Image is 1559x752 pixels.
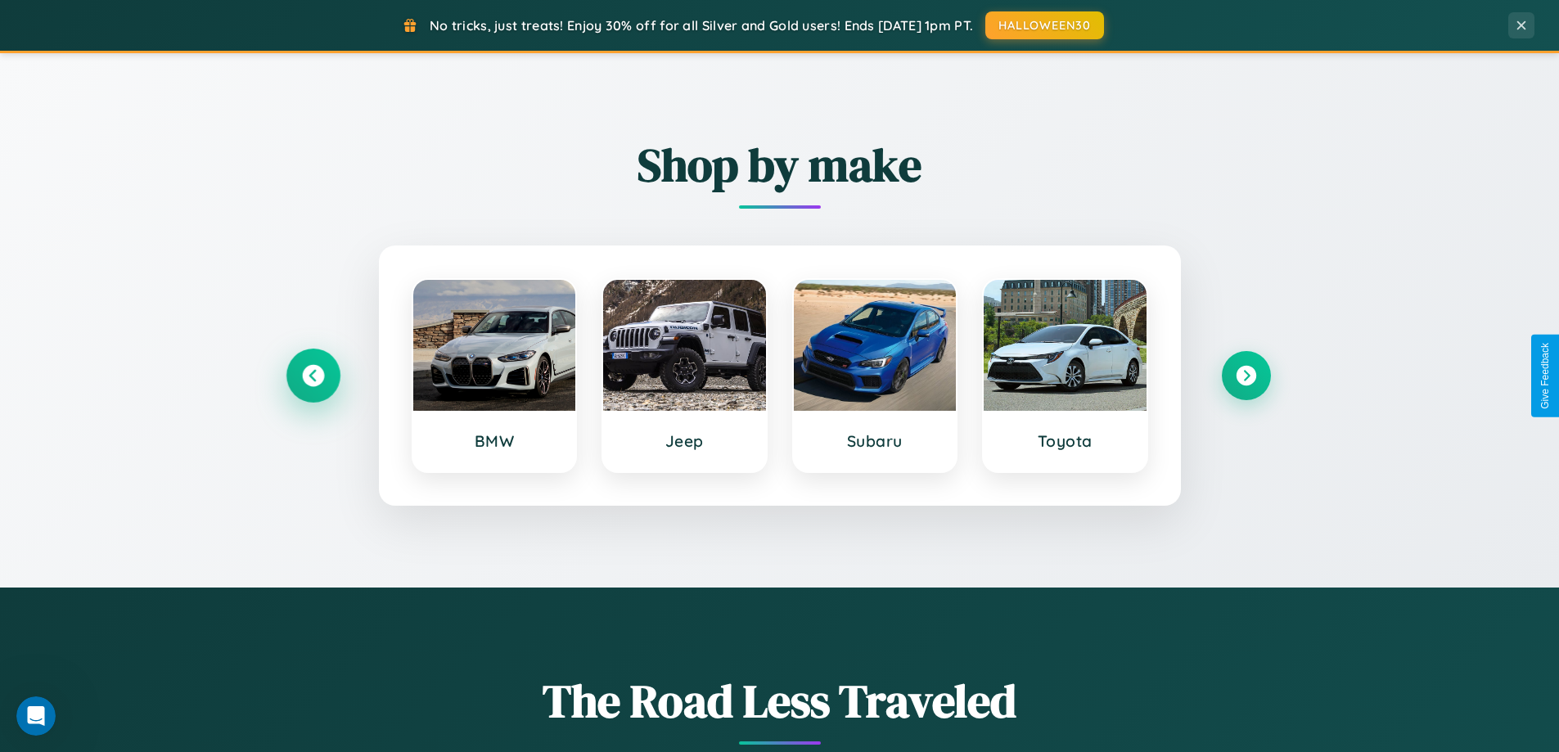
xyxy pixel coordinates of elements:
[16,696,56,736] iframe: Intercom live chat
[985,11,1104,39] button: HALLOWEEN30
[1000,431,1130,451] h3: Toyota
[289,669,1271,732] h1: The Road Less Traveled
[289,133,1271,196] h2: Shop by make
[430,431,560,451] h3: BMW
[430,17,973,34] span: No tricks, just treats! Enjoy 30% off for all Silver and Gold users! Ends [DATE] 1pm PT.
[810,431,940,451] h3: Subaru
[1539,343,1551,409] div: Give Feedback
[620,431,750,451] h3: Jeep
